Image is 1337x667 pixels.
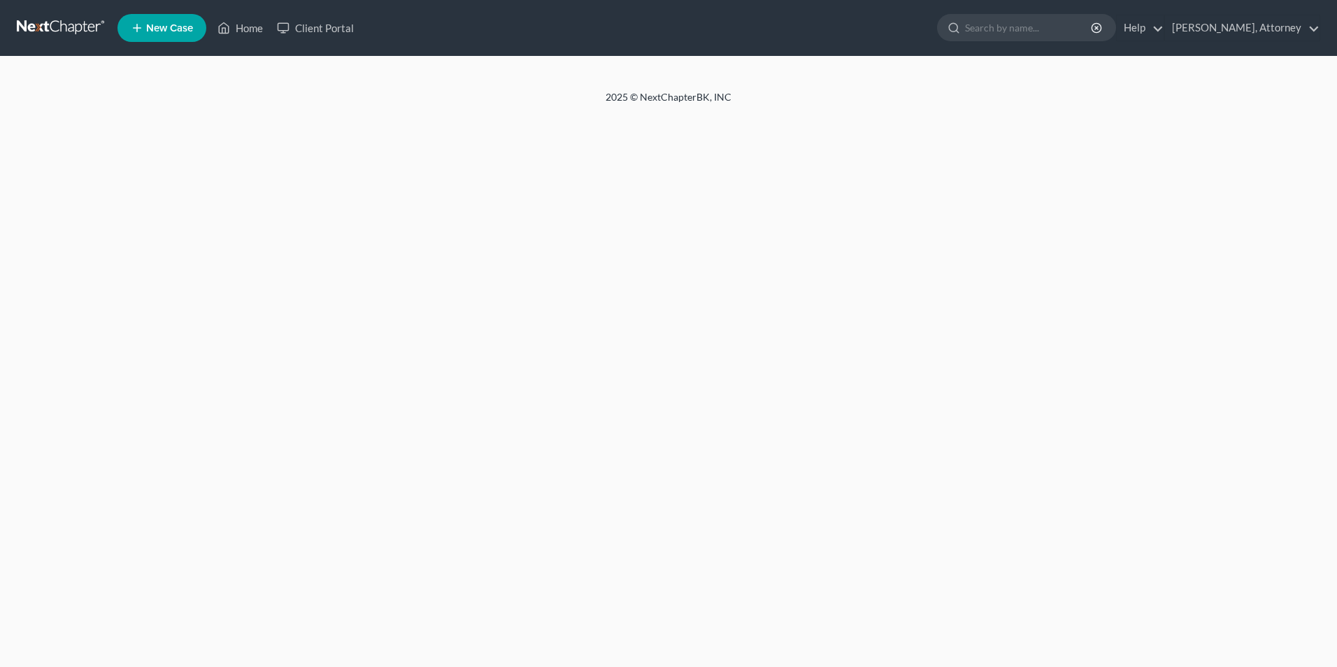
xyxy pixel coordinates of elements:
[270,90,1067,115] div: 2025 © NextChapterBK, INC
[146,23,193,34] span: New Case
[270,15,361,41] a: Client Portal
[1117,15,1164,41] a: Help
[210,15,270,41] a: Home
[1165,15,1320,41] a: [PERSON_NAME], Attorney
[965,15,1093,41] input: Search by name...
